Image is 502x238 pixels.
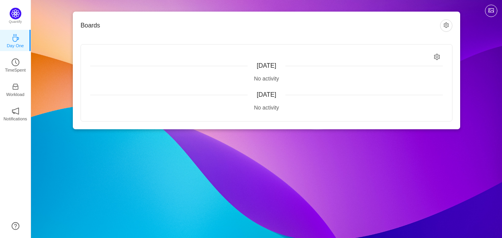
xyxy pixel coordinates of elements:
a: icon: notificationNotifications [12,110,19,117]
i: icon: clock-circle [12,58,19,66]
a: icon: inboxWorkload [12,85,19,93]
p: Day One [7,42,24,49]
img: Quantify [10,8,21,19]
button: icon: picture [485,5,497,17]
i: icon: setting [434,54,440,60]
a: icon: clock-circleTimeSpent [12,61,19,68]
p: Notifications [3,115,27,122]
i: icon: notification [12,107,19,115]
p: Quantify [9,19,22,25]
i: icon: coffee [12,34,19,42]
p: Workload [6,91,24,98]
a: icon: question-circle [12,222,19,230]
span: [DATE] [257,62,276,69]
h3: Boards [81,22,440,29]
div: No activity [90,75,443,83]
i: icon: inbox [12,83,19,91]
button: icon: setting [440,19,452,32]
span: [DATE] [257,91,276,98]
a: icon: coffeeDay One [12,36,19,44]
p: TimeSpent [5,67,26,74]
div: No activity [90,104,443,112]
